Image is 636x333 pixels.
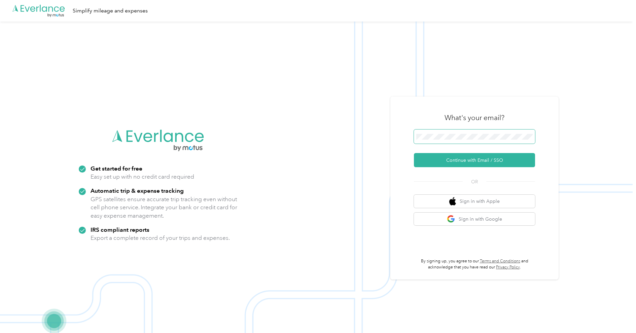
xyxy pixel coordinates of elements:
[598,295,636,333] iframe: Everlance-gr Chat Button Frame
[414,258,535,270] p: By signing up, you agree to our and acknowledge that you have read our .
[496,265,520,270] a: Privacy Policy
[91,173,194,181] p: Easy set up with no credit card required
[414,213,535,226] button: google logoSign in with Google
[91,165,142,172] strong: Get started for free
[463,178,486,185] span: OR
[414,195,535,208] button: apple logoSign in with Apple
[91,234,230,242] p: Export a complete record of your trips and expenses.
[445,113,504,122] h3: What's your email?
[480,259,520,264] a: Terms and Conditions
[449,197,456,206] img: apple logo
[414,153,535,167] button: Continue with Email / SSO
[73,7,148,15] div: Simplify mileage and expenses
[91,187,184,194] strong: Automatic trip & expense tracking
[91,195,238,220] p: GPS satellites ensure accurate trip tracking even without cell phone service. Integrate your bank...
[91,226,149,233] strong: IRS compliant reports
[447,215,455,223] img: google logo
